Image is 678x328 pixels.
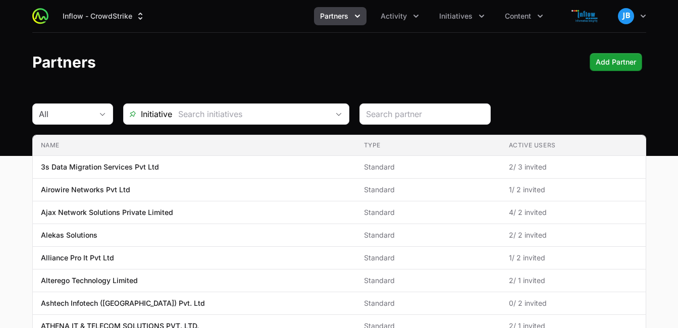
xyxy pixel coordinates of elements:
[57,7,151,25] button: Inflow - CrowdStrike
[561,6,610,26] img: Inflow
[364,207,493,217] span: Standard
[41,230,97,240] p: Alekas Solutions
[618,8,634,24] img: Jimish Bhavsar
[439,11,473,21] span: Initiatives
[509,185,638,195] span: 1 / 2 invited
[33,104,113,124] button: All
[172,104,329,124] input: Search initiatives
[41,207,173,217] p: Ajax Network Solutions Private Limited
[596,56,636,68] span: Add Partner
[509,298,638,308] span: 0 / 2 invited
[320,11,348,21] span: Partners
[509,253,638,263] span: 1 / 2 invited
[364,162,493,172] span: Standard
[509,230,638,240] span: 2 / 2 invited
[509,276,638,286] span: 2 / 1 invited
[364,185,493,195] span: Standard
[356,135,501,156] th: Type
[41,253,114,263] p: Alliance Pro It Pvt Ltd
[41,276,138,286] p: Alterego Technology Limited
[509,162,638,172] span: 2 / 3 invited
[364,230,493,240] span: Standard
[32,8,48,24] img: ActivitySource
[124,108,172,120] span: Initiative
[329,104,349,124] div: Open
[41,185,130,195] p: Airowire Networks Pvt Ltd
[32,53,96,71] h1: Partners
[41,298,205,308] p: Ashtech Infotech ([GEOGRAPHIC_DATA]) Pvt. Ltd
[509,207,638,217] span: 4 / 2 invited
[375,7,425,25] button: Activity
[364,298,493,308] span: Standard
[499,7,549,25] div: Content menu
[314,7,367,25] button: Partners
[505,11,531,21] span: Content
[590,53,642,71] button: Add Partner
[590,53,642,71] div: Primary actions
[57,7,151,25] div: Supplier switch menu
[48,7,549,25] div: Main navigation
[375,7,425,25] div: Activity menu
[366,108,484,120] input: Search partner
[364,253,493,263] span: Standard
[314,7,367,25] div: Partners menu
[381,11,407,21] span: Activity
[501,135,646,156] th: Active Users
[41,162,159,172] p: 3s Data Migration Services Pvt Ltd
[433,7,491,25] div: Initiatives menu
[433,7,491,25] button: Initiatives
[33,135,356,156] th: Name
[499,7,549,25] button: Content
[364,276,493,286] span: Standard
[39,108,92,120] div: All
